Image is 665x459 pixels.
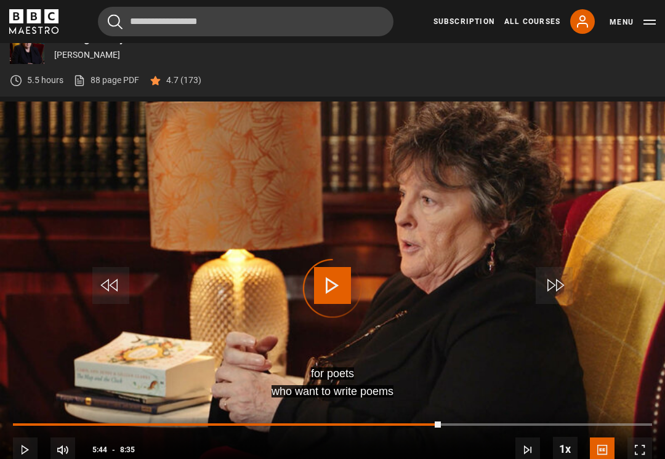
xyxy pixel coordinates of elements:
svg: BBC Maestro [9,9,58,34]
p: 4.7 (173) [166,74,201,87]
p: Writing Poetry [54,33,655,44]
button: Toggle navigation [610,16,656,28]
input: Search [98,7,393,36]
div: Progress Bar [13,423,652,426]
a: Subscription [433,16,494,27]
button: Submit the search query [108,14,123,30]
p: 5.5 hours [27,74,63,87]
a: All Courses [504,16,560,27]
span: - [112,445,115,454]
a: 88 page PDF [73,74,139,87]
p: [PERSON_NAME] [54,49,655,62]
